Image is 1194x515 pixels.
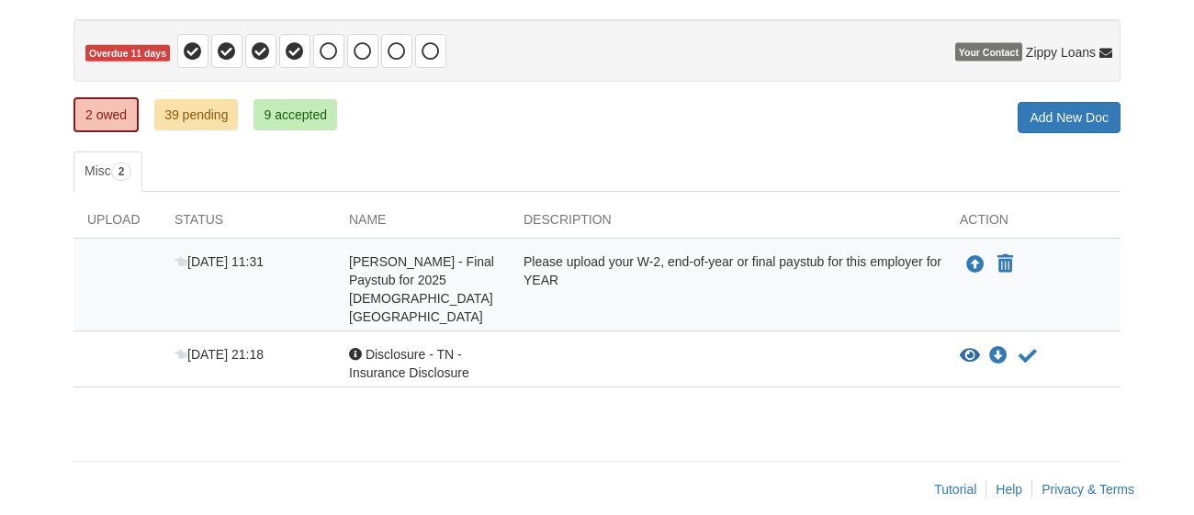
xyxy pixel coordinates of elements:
span: Your Contact [955,43,1022,62]
a: Download Disclosure - TN - Insurance Disclosure [989,349,1008,364]
span: 2 [111,162,132,181]
div: Name [335,210,510,238]
div: Action [946,210,1121,238]
a: Add New Doc [1018,102,1121,133]
a: 9 accepted [253,99,337,130]
button: Declare Dina Protin - Final Paystub for 2025 Methodist medical center not applicable [996,253,1015,275]
div: Please upload your W-2, end-of-year or final paystub for this employer for YEAR [510,252,946,326]
a: Privacy & Terms [1042,482,1134,497]
button: Acknowledge receipt of document [1017,345,1039,367]
span: Zippy Loans [1026,43,1096,62]
a: 2 owed [73,97,139,132]
span: Disclosure - TN - Insurance Disclosure [349,347,469,380]
div: Description [510,210,946,238]
span: [DATE] 11:31 [175,254,264,269]
a: Tutorial [934,482,976,497]
button: View Disclosure - TN - Insurance Disclosure [960,347,980,365]
span: [PERSON_NAME] - Final Paystub for 2025 [DEMOGRAPHIC_DATA][GEOGRAPHIC_DATA] [349,254,494,324]
div: Status [161,210,335,238]
a: 39 pending [154,99,238,130]
span: Overdue 11 days [85,45,170,62]
button: Upload Dina Protin - Final Paystub for 2025 Methodist medical center [964,252,986,276]
a: Misc [73,151,142,192]
span: [DATE] 21:18 [175,347,264,362]
div: Upload [73,210,161,238]
a: Help [996,482,1022,497]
